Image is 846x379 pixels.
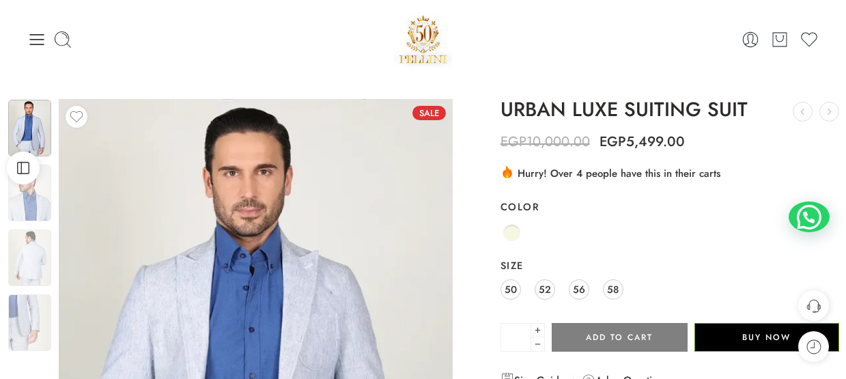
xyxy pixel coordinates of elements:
[500,132,590,152] bdi: 10,000.00
[8,165,51,221] img: co-ah015.webp
[505,280,517,298] span: 50
[603,279,623,300] a: 58
[8,100,51,156] img: co-ah015.webp
[535,279,555,300] a: 52
[500,200,839,214] label: Color
[694,323,839,352] button: Buy Now
[600,132,626,152] span: EGP
[8,294,51,351] img: co-ah015.webp
[394,10,453,68] a: Pellini -
[573,280,585,298] span: 56
[500,99,839,121] h1: URBAN LUXE SUITING SUIT
[600,132,685,152] bdi: 5,499.00
[500,279,521,300] a: 50
[607,280,619,298] span: 58
[500,132,526,152] span: EGP
[500,323,531,352] input: Product quantity
[500,165,839,181] div: Hurry! Over 4 people have this in their carts
[500,259,839,272] label: Size
[8,229,51,286] img: co-ah015.webp
[412,106,446,120] span: Sale
[741,30,760,49] a: Login / Register
[394,10,453,68] img: Pellini
[539,280,551,298] span: 52
[552,323,688,352] button: Add to cart
[569,279,589,300] a: 56
[770,30,789,49] a: Cart
[800,30,819,49] a: Wishlist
